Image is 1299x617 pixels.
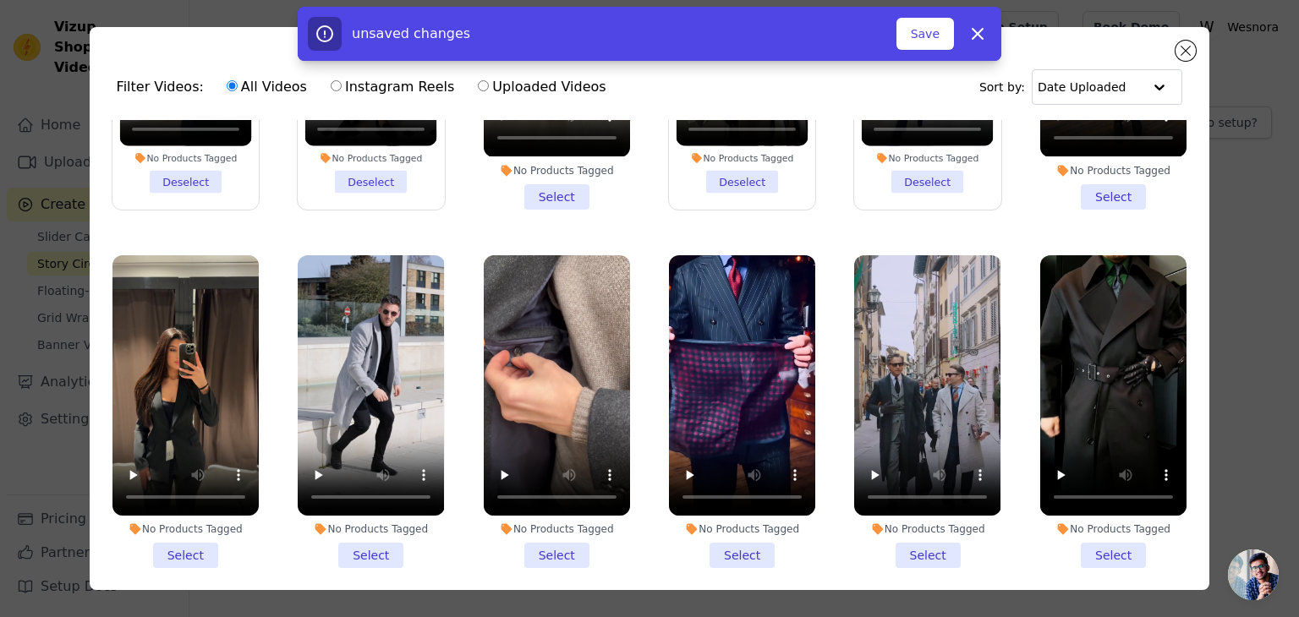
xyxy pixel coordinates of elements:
div: No Products Tagged [1040,164,1187,177]
div: No Products Tagged [1040,522,1187,536]
button: Save [896,18,954,50]
span: unsaved changes [352,25,470,41]
div: No Products Tagged [484,522,630,536]
label: All Videos [226,76,308,98]
div: No Products Tagged [484,164,630,177]
div: No Products Tagged [854,522,1000,536]
div: No Products Tagged [669,522,815,536]
div: Sort by: [979,69,1183,105]
div: No Products Tagged [305,153,437,165]
div: No Products Tagged [862,153,994,165]
label: Instagram Reels [330,76,455,98]
div: Bate-papo aberto [1228,549,1279,600]
label: Uploaded Videos [477,76,606,98]
div: Filter Videos: [117,68,616,106]
div: No Products Tagged [298,522,444,536]
div: No Products Tagged [112,522,259,536]
div: No Products Tagged [119,153,251,165]
div: No Products Tagged [677,153,808,165]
